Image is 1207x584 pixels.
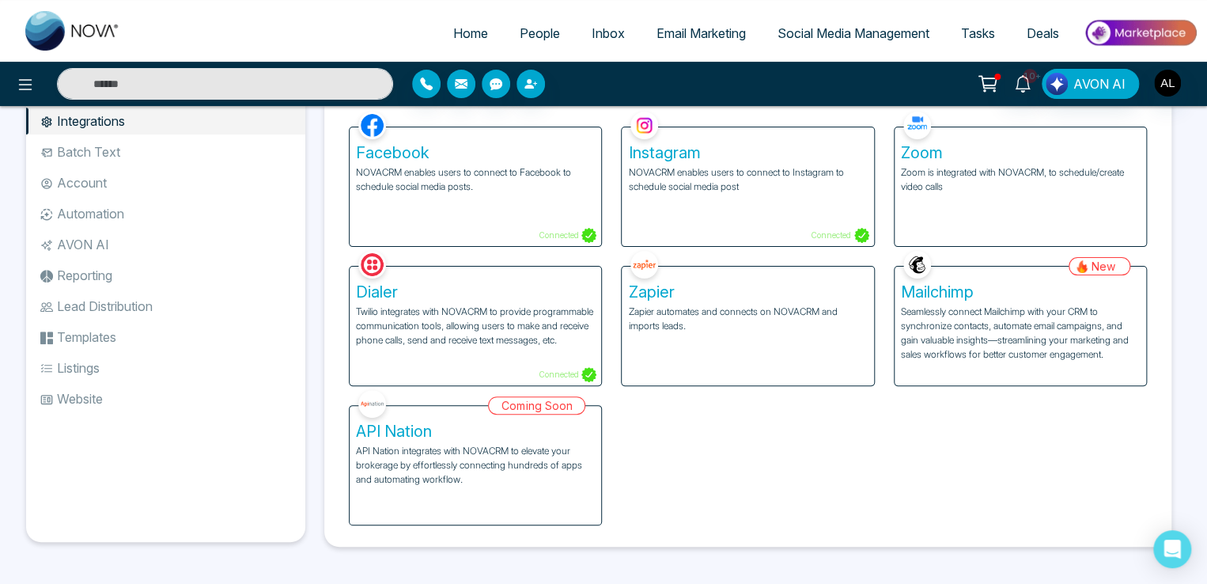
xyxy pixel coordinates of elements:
p: NOVACRM enables users to connect to Facebook to schedule social media posts. [356,165,595,194]
li: Integrations [26,108,305,135]
a: People [504,18,576,48]
p: Connected [538,367,596,382]
span: AVON AI [1073,74,1126,93]
p: NOVACRM enables users to connect to Instagram to schedule social media post [628,165,867,194]
span: Social Media Management [778,25,929,41]
img: Connected [581,228,596,243]
img: Zapier [630,251,658,279]
p: Connected [811,228,869,243]
p: Connected [538,228,596,243]
h5: Dialer [356,283,595,301]
span: Inbox [592,25,625,41]
p: Zapier automates and connects on NOVACRM and imports leads. [628,305,867,333]
li: Lead Distribution [26,293,305,320]
img: Facebook [358,112,386,139]
a: Inbox [576,18,641,48]
a: Tasks [945,18,1011,48]
span: Tasks [961,25,995,41]
div: New [1069,257,1130,275]
span: 10+ [1023,69,1037,83]
li: Account [26,169,305,196]
img: Instagram [630,112,658,139]
img: Connected [581,367,596,382]
li: Website [26,385,305,412]
h5: Zapier [628,283,867,301]
a: Home [437,18,504,48]
img: Connected [854,228,869,243]
li: AVON AI [26,231,305,258]
span: People [520,25,560,41]
h5: Facebook [356,143,595,162]
button: AVON AI [1042,69,1139,99]
li: Listings [26,355,305,381]
a: 10+ [1004,69,1042,97]
img: new-tag [1076,260,1088,273]
li: Templates [26,324,305,351]
h5: Instagram [628,143,867,162]
p: Seamlessly connect Mailchimp with your CRM to synchronize contacts, automate email campaigns, and... [901,305,1140,362]
a: Email Marketing [641,18,762,48]
img: Mailchimp [903,251,931,279]
li: Batch Text [26,138,305,165]
p: Zoom is integrated with NOVACRM, to schedule/create video calls [901,165,1140,194]
img: Lead Flow [1046,73,1068,95]
img: Dialer [358,251,386,279]
li: Reporting [26,262,305,289]
img: User Avatar [1154,70,1181,97]
img: Nova CRM Logo [25,11,120,51]
a: Deals [1011,18,1075,48]
span: Home [453,25,488,41]
a: Social Media Management [762,18,945,48]
h5: Mailchimp [901,283,1140,301]
img: Market-place.gif [1083,15,1198,51]
div: Open Intercom Messenger [1153,530,1191,568]
h5: Zoom [901,143,1140,162]
span: Email Marketing [656,25,746,41]
span: Deals [1027,25,1059,41]
li: Automation [26,200,305,227]
img: Zoom [903,112,931,139]
p: Twilio integrates with NOVACRM to provide programmable communication tools, allowing users to mak... [356,305,595,347]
